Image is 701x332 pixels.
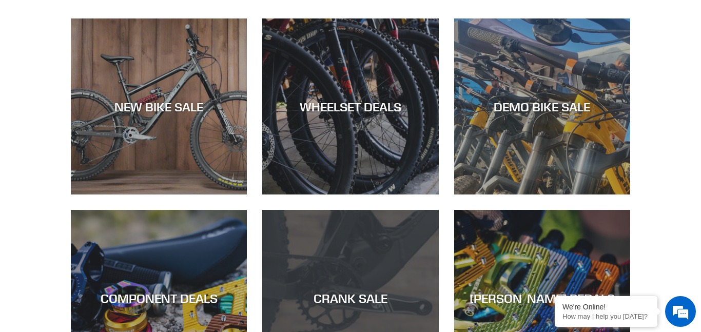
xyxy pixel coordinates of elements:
div: DEMO BIKE SALE [454,99,630,114]
a: WHEELSET DEALS [262,18,438,194]
div: COMPONENT DEALS [71,291,247,306]
div: [PERSON_NAME] PEDALS [454,291,630,306]
div: CRANK SALE [262,291,438,306]
div: We're Online! [562,303,650,311]
div: NEW BIKE SALE [71,99,247,114]
p: How may I help you today? [562,313,650,320]
div: WHEELSET DEALS [262,99,438,114]
a: NEW BIKE SALE [71,18,247,194]
a: DEMO BIKE SALE [454,18,630,194]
